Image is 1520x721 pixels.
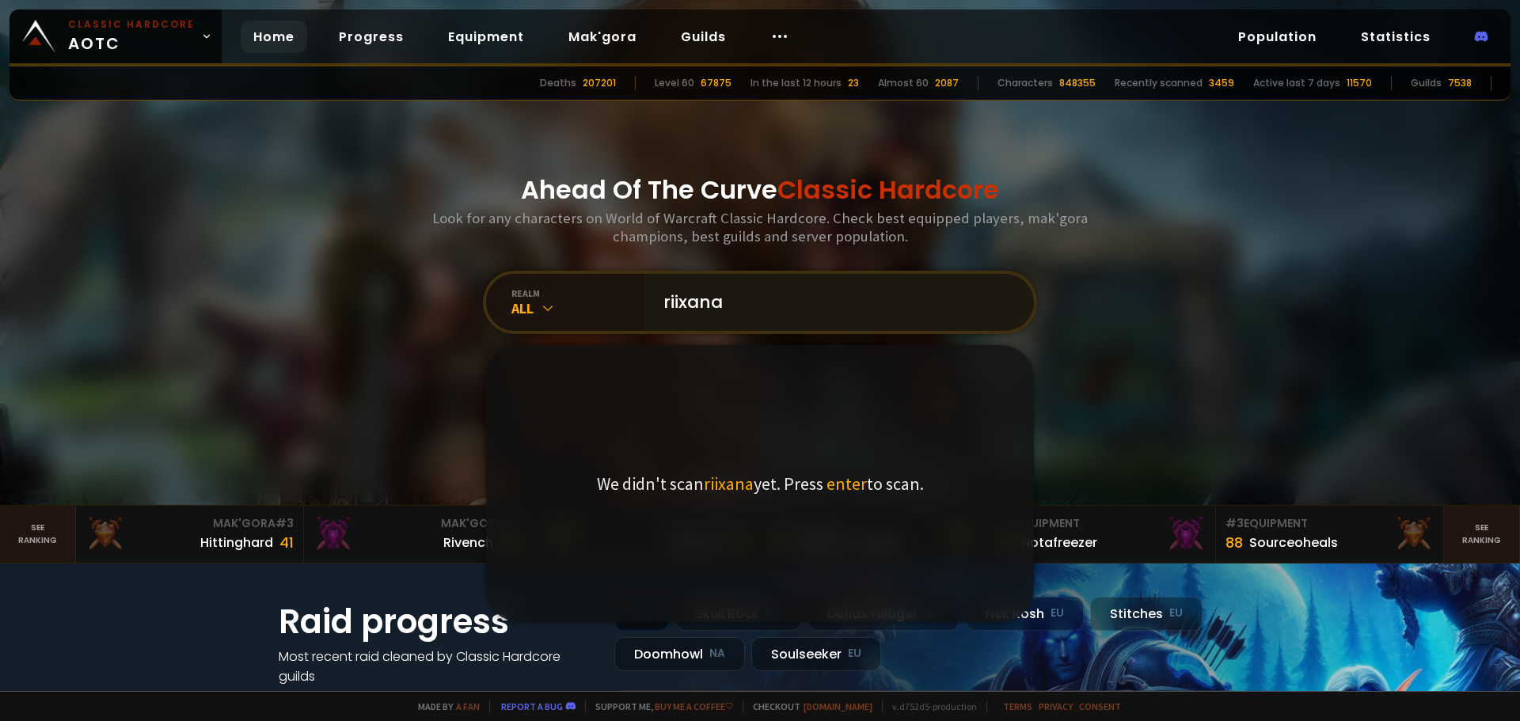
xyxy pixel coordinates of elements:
div: realm [511,287,644,299]
div: Deaths [540,76,576,90]
div: In the last 12 hours [750,76,842,90]
div: Guilds [1411,76,1442,90]
a: Progress [326,21,416,53]
span: Classic Hardcore [777,172,999,207]
div: Recently scanned [1115,76,1203,90]
h4: Most recent raid cleaned by Classic Hardcore guilds [279,647,595,686]
a: Statistics [1348,21,1443,53]
small: NA [709,646,725,662]
span: # 3 [1225,515,1244,531]
p: We didn't scan yet. Press to scan. [597,472,924,495]
div: 41 [279,532,294,553]
a: #2Equipment88Notafreezer [988,506,1216,563]
a: See all progress [279,687,382,705]
div: Doomhowl [614,637,745,671]
div: Active last 7 days [1253,76,1340,90]
a: a fan [456,700,480,712]
small: Classic Hardcore [68,17,195,32]
div: Stitches [1090,597,1203,631]
a: Mak'Gora#3Hittinghard41 [76,506,304,563]
span: Support me, [585,700,733,712]
a: Terms [1003,700,1032,712]
div: Level 60 [655,76,694,90]
div: 2087 [935,76,959,90]
div: Equipment [997,515,1206,532]
h1: Raid progress [279,597,595,647]
small: EU [1051,605,1064,621]
a: Population [1225,21,1329,53]
div: 3459 [1209,76,1234,90]
a: Buy me a coffee [655,700,733,712]
div: Mak'Gora [85,515,294,532]
div: 11570 [1347,76,1372,90]
div: Equipment [1225,515,1434,532]
a: Guilds [668,21,739,53]
span: enter [826,472,867,495]
a: Home [241,21,307,53]
span: Checkout [743,700,872,712]
span: Made by [408,700,480,712]
div: Notafreezer [1021,533,1097,552]
div: Hittinghard [200,533,273,552]
span: riixana [704,472,754,495]
a: Report a bug [501,700,563,712]
a: Classic HardcoreAOTC [9,9,222,63]
div: Characters [997,76,1053,90]
span: v. d752d5 - production [882,700,977,712]
div: Sourceoheals [1249,533,1338,552]
a: #3Equipment88Sourceoheals [1216,506,1444,563]
a: Mak'gora [556,21,649,53]
a: Privacy [1039,700,1073,712]
a: Equipment [435,21,537,53]
div: Rivench [443,533,493,552]
div: 207201 [583,76,616,90]
span: # 3 [275,515,294,531]
div: Mak'Gora [313,515,522,532]
span: AOTC [68,17,195,55]
small: EU [848,646,861,662]
small: EU [1169,605,1183,621]
input: Search a character... [654,274,1015,331]
div: Nek'Rosh [966,597,1084,631]
div: 23 [848,76,859,90]
a: [DOMAIN_NAME] [804,700,872,712]
div: 7538 [1448,76,1472,90]
a: Seeranking [1444,506,1520,563]
a: Consent [1079,700,1121,712]
div: Almost 60 [878,76,929,90]
a: Mak'Gora#2Rivench100 [304,506,532,563]
h1: Ahead Of The Curve [521,171,999,209]
div: All [511,299,644,317]
div: 848355 [1059,76,1096,90]
div: Soulseeker [751,637,881,671]
div: 88 [1225,532,1243,553]
div: 67875 [701,76,731,90]
h3: Look for any characters on World of Warcraft Classic Hardcore. Check best equipped players, mak'g... [426,209,1094,245]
